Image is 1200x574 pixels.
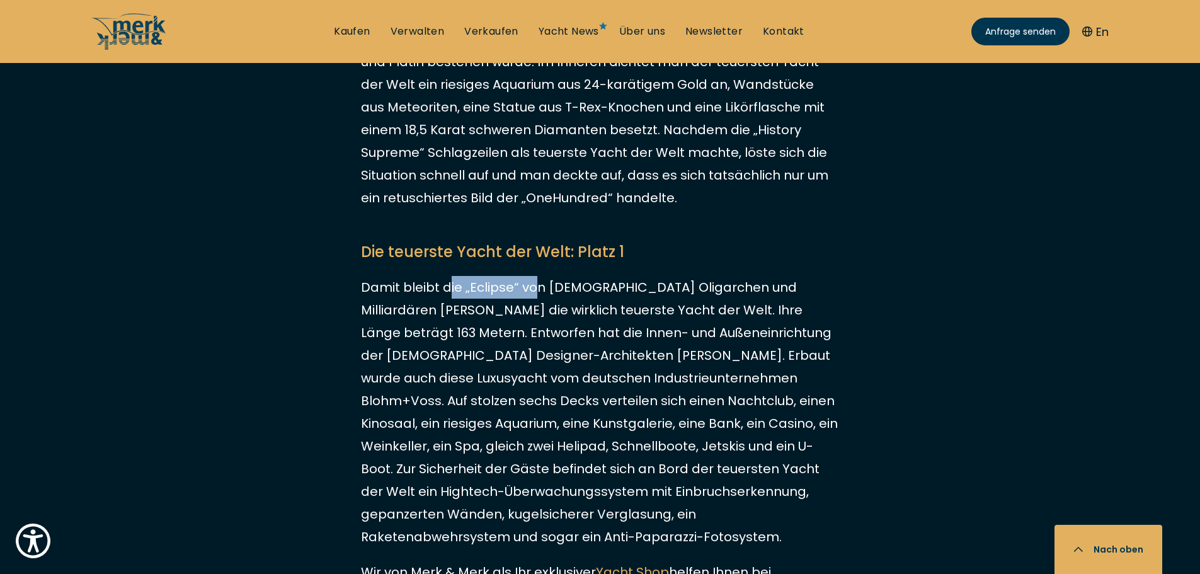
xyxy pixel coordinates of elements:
[334,25,370,38] a: Kaufen
[391,25,445,38] a: Verwalten
[1054,525,1162,574] button: Nach oben
[13,520,54,561] button: Show Accessibility Preferences
[361,276,840,548] p: Damit bleibt die „Eclipse“ von [DEMOGRAPHIC_DATA] Oligarchen und Milliardären [PERSON_NAME] die w...
[1082,23,1109,40] button: En
[539,25,599,38] a: Yacht News
[971,18,1070,45] a: Anfrage senden
[985,25,1056,38] span: Anfrage senden
[619,25,665,38] a: Über uns
[361,241,840,263] h2: Die teuerste Yacht der Welt: Platz 1
[763,25,804,38] a: Kontakt
[685,25,743,38] a: Newsletter
[464,25,518,38] a: Verkaufen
